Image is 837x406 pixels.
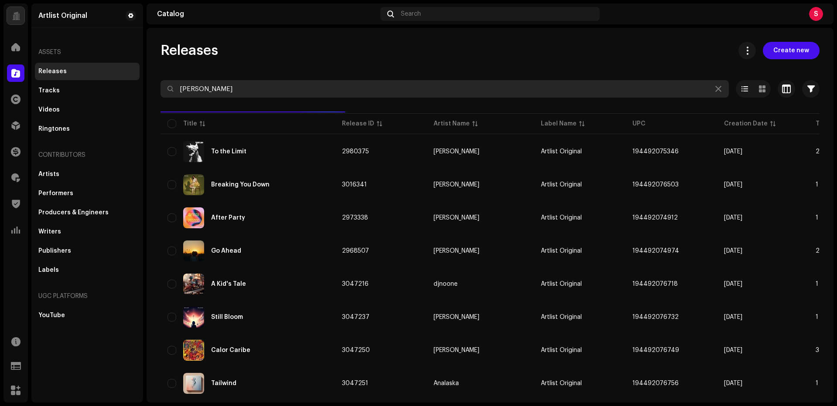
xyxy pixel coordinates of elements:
re-a-nav-header: Assets [35,42,140,63]
span: Artlist Original [541,149,582,155]
div: A Kid's Tale [211,281,246,287]
div: [PERSON_NAME] [434,347,479,353]
re-m-nav-item: Producers & Engineers [35,204,140,221]
span: Oct 8, 2025 [724,281,742,287]
re-m-nav-item: Performers [35,185,140,202]
span: Aug 10, 2025 [724,215,742,221]
span: Oct 8, 2025 [724,380,742,386]
re-m-nav-item: YouTube [35,307,140,324]
span: 194492076749 [632,347,679,353]
re-m-nav-item: Tracks [35,82,140,99]
span: 3047250 [342,347,370,353]
div: Title [183,119,197,128]
div: djnoone [434,281,458,287]
span: 2973338 [342,215,368,221]
div: Performers [38,190,73,197]
span: Artlist Original [541,347,582,353]
span: Create new [773,42,809,59]
span: 194492075346 [632,149,679,155]
span: 194492076732 [632,314,679,320]
div: [PERSON_NAME] [434,149,479,155]
img: 850602a3-d0a6-48bc-b59c-e82861a2ca0b [183,240,204,261]
span: 1 [816,182,818,188]
img: 8d24a101-c4c4-493f-9b00-fa18da2d90c8 [183,307,204,328]
re-m-nav-item: Labels [35,261,140,279]
div: Analaska [434,380,459,386]
div: YouTube [38,312,65,319]
span: Oct 8, 2025 [724,314,742,320]
div: Breaking You Down [211,182,270,188]
span: 2968507 [342,248,369,254]
div: Videos [38,106,60,113]
re-m-nav-item: Ringtones [35,120,140,138]
div: [PERSON_NAME] [434,314,479,320]
span: Artlist Original [541,380,582,386]
span: Analaska [434,380,527,386]
div: S [809,7,823,21]
span: 1 [816,314,818,320]
img: 86e5f9ec-6730-4dc9-9cae-1ddc13b783cf [183,373,204,394]
span: Artlist Original [541,281,582,287]
div: Release ID [342,119,374,128]
span: Artlist Original [541,314,582,320]
div: Artlist Original [38,12,87,19]
span: 3016341 [342,182,367,188]
div: Creation Date [724,119,768,128]
span: 194492076756 [632,380,679,386]
re-m-nav-item: Releases [35,63,140,80]
span: 2 [816,149,820,155]
span: Artlist Original [541,248,582,254]
re-m-nav-item: Artists [35,166,140,183]
span: Sep 25, 2025 [724,182,742,188]
div: Catalog [157,10,377,17]
img: 0c4a169e-f963-4f0f-9fc4-e976ec7e5c2c [183,340,204,361]
re-a-nav-header: UGC Platforms [35,286,140,307]
div: [PERSON_NAME] [434,248,479,254]
div: Still Bloom [211,314,243,320]
div: [PERSON_NAME] [434,182,479,188]
span: 3047251 [342,380,368,386]
span: Angelo Mota [434,248,527,254]
input: Search [161,80,729,98]
re-a-nav-header: Contributors [35,145,140,166]
div: Releases [38,68,67,75]
div: Tracks [38,87,60,94]
span: Luc Allieres [434,347,527,353]
re-m-nav-item: Videos [35,101,140,118]
span: 2980375 [342,149,369,155]
span: 3047216 [342,281,369,287]
span: Artlist Original [541,182,582,188]
img: 483aca13-d628-4c3e-be59-c2d1718748ce [183,141,204,162]
span: Aug 17, 2025 [724,149,742,155]
span: 1 [816,215,818,221]
div: Label Name [541,119,577,128]
span: Amit Shauli [434,182,527,188]
span: 1 [816,380,818,386]
span: 1 [816,281,818,287]
span: djnoone [434,281,527,287]
div: Tailwind [211,380,236,386]
img: 576c6f0d-bcf1-42c0-840c-ab7117a4205c [183,274,204,294]
button: Create new [763,42,820,59]
span: 3 [816,347,819,353]
span: 194492076718 [632,281,678,287]
div: Artists [38,171,59,178]
span: Search [401,10,421,17]
div: Artist Name [434,119,470,128]
span: Zach Sorgen [434,215,527,221]
span: Releases [161,42,218,59]
span: Artlist Original [541,215,582,221]
div: Calor Caribe [211,347,250,353]
img: 91503a03-da58-45c5-8de8-4f7bd43ff6df [183,174,204,195]
div: Go Ahead [211,248,241,254]
span: 194492076503 [632,182,679,188]
span: Oct 8, 2025 [724,347,742,353]
img: f9d9fb75-f5eb-4549-a951-ce1addc16b81 [183,207,204,228]
div: Publishers [38,247,71,254]
span: 194492074974 [632,248,679,254]
re-m-nav-item: Publishers [35,242,140,260]
span: 194492074912 [632,215,678,221]
span: Ben Juliet [434,314,527,320]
